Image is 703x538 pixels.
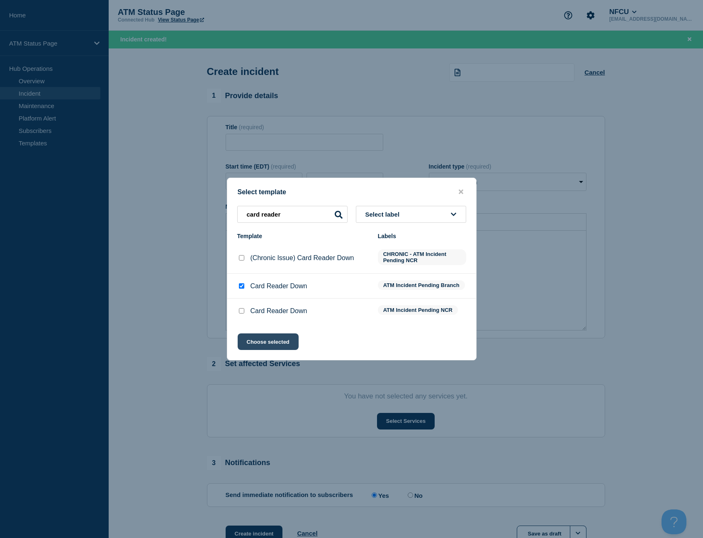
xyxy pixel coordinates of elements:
[251,307,307,315] p: Card Reader Down
[239,255,244,261] input: (Chronic Issue) Card Reader Down checkbox
[239,308,244,314] input: Card Reader Down checkbox
[378,233,466,239] div: Labels
[239,283,244,289] input: Card Reader Down checkbox
[378,305,458,315] span: ATM Incident Pending NCR
[238,333,299,350] button: Choose selected
[365,211,403,218] span: Select label
[378,280,465,290] span: ATM Incident Pending Branch
[251,254,354,262] p: (Chronic Issue) Card Reader Down
[237,233,370,239] div: Template
[378,249,466,265] span: CHRONIC - ATM Incident Pending NCR
[237,206,348,223] input: Search templates & labels
[456,188,466,196] button: close button
[251,282,307,290] p: Card Reader Down
[227,188,476,196] div: Select template
[356,206,466,223] button: Select label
